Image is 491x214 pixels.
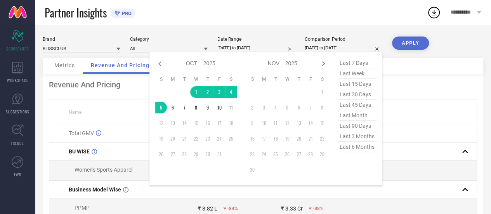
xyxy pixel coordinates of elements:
[179,102,190,113] td: Tue Oct 07 2025
[49,80,477,89] div: Revenue And Pricing
[258,102,270,113] td: Mon Nov 03 2025
[338,110,376,121] span: last month
[155,133,167,144] td: Sun Oct 19 2025
[305,117,316,129] td: Fri Nov 14 2025
[190,76,202,82] th: Wednesday
[217,44,295,52] input: Select date range
[225,76,237,82] th: Saturday
[179,133,190,144] td: Tue Oct 21 2025
[213,102,225,113] td: Fri Oct 10 2025
[213,117,225,129] td: Fri Oct 17 2025
[43,37,120,42] div: Brand
[167,148,179,160] td: Mon Oct 27 2025
[167,133,179,144] td: Mon Oct 20 2025
[54,62,75,68] span: Metrics
[293,76,305,82] th: Thursday
[69,148,90,155] span: BU WISE
[281,148,293,160] td: Wed Nov 26 2025
[246,117,258,129] td: Sun Nov 09 2025
[316,76,328,82] th: Saturday
[75,167,132,173] span: Women's Sports Apparel
[167,102,179,113] td: Mon Oct 06 2025
[227,206,238,211] span: -84%
[179,148,190,160] td: Tue Oct 28 2025
[190,102,202,113] td: Wed Oct 08 2025
[69,130,94,136] span: Total GMV
[179,117,190,129] td: Tue Oct 14 2025
[202,102,213,113] td: Thu Oct 09 2025
[281,205,303,212] div: ₹ 3.33 Cr
[155,148,167,160] td: Sun Oct 26 2025
[213,148,225,160] td: Fri Oct 31 2025
[246,148,258,160] td: Sun Nov 23 2025
[313,206,323,211] span: -88%
[270,148,281,160] td: Tue Nov 25 2025
[202,76,213,82] th: Thursday
[316,102,328,113] td: Sat Nov 08 2025
[14,172,21,177] span: FWD
[75,205,90,211] span: PPMP
[167,76,179,82] th: Monday
[281,102,293,113] td: Wed Nov 05 2025
[246,102,258,113] td: Sun Nov 02 2025
[293,102,305,113] td: Thu Nov 06 2025
[246,133,258,144] td: Sun Nov 16 2025
[155,59,165,68] div: Previous month
[293,133,305,144] td: Thu Nov 20 2025
[225,117,237,129] td: Sat Oct 18 2025
[305,148,316,160] td: Fri Nov 28 2025
[69,110,82,115] span: Name
[190,133,202,144] td: Wed Oct 22 2025
[293,148,305,160] td: Thu Nov 27 2025
[6,46,29,52] span: SCORECARDS
[258,117,270,129] td: Mon Nov 10 2025
[316,86,328,98] td: Sat Nov 01 2025
[281,133,293,144] td: Wed Nov 19 2025
[316,133,328,144] td: Sat Nov 22 2025
[305,102,316,113] td: Fri Nov 07 2025
[305,76,316,82] th: Friday
[213,76,225,82] th: Friday
[270,117,281,129] td: Tue Nov 11 2025
[305,37,382,42] div: Comparison Period
[69,186,121,193] span: Business Model Wise
[338,131,376,142] span: last 3 months
[45,5,107,21] span: Partner Insights
[213,133,225,144] td: Fri Oct 24 2025
[338,79,376,89] span: last 15 days
[11,140,24,146] span: TRENDS
[392,37,429,50] button: APPLY
[225,102,237,113] td: Sat Oct 11 2025
[319,59,328,68] div: Next month
[316,117,328,129] td: Sat Nov 15 2025
[202,148,213,160] td: Thu Oct 30 2025
[91,62,149,68] span: Revenue And Pricing
[130,37,208,42] div: Category
[270,102,281,113] td: Tue Nov 04 2025
[198,205,217,212] div: ₹ 8.82 L
[202,86,213,98] td: Thu Oct 02 2025
[338,121,376,131] span: last 90 days
[155,117,167,129] td: Sun Oct 12 2025
[281,117,293,129] td: Wed Nov 12 2025
[246,76,258,82] th: Sunday
[225,133,237,144] td: Sat Oct 25 2025
[155,76,167,82] th: Sunday
[258,133,270,144] td: Mon Nov 17 2025
[338,58,376,68] span: last 7 days
[316,148,328,160] td: Sat Nov 29 2025
[225,86,237,98] td: Sat Oct 04 2025
[217,37,295,42] div: Date Range
[281,76,293,82] th: Wednesday
[155,102,167,113] td: Sun Oct 05 2025
[246,164,258,176] td: Sun Nov 30 2025
[7,77,28,83] span: WORKSPACE
[190,148,202,160] td: Wed Oct 29 2025
[305,133,316,144] td: Fri Nov 21 2025
[179,76,190,82] th: Tuesday
[202,117,213,129] td: Thu Oct 16 2025
[427,5,441,19] div: Open download list
[213,86,225,98] td: Fri Oct 03 2025
[190,117,202,129] td: Wed Oct 15 2025
[120,10,132,16] span: PRO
